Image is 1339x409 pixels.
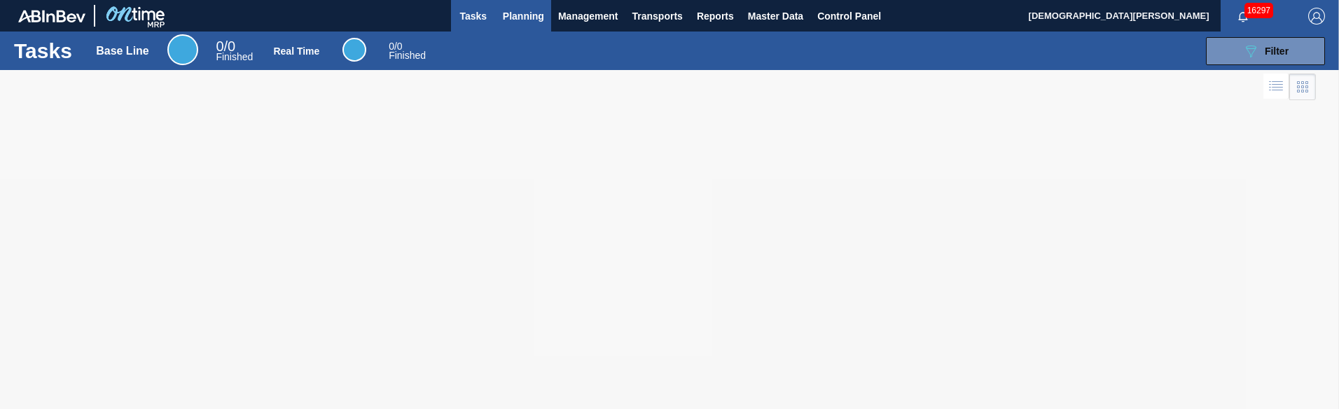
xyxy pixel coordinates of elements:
[1244,3,1273,18] span: 16297
[216,51,253,62] span: Finished
[817,8,881,25] span: Control Panel
[458,8,489,25] span: Tasks
[167,34,198,65] div: Base Line
[389,42,426,60] div: Real Time
[216,39,235,54] span: / 0
[14,43,76,59] h1: Tasks
[1221,6,1265,26] button: Notifications
[1265,46,1289,57] span: Filter
[216,39,223,54] span: 0
[1206,37,1325,65] button: Filter
[389,41,402,52] span: / 0
[18,10,85,22] img: TNhmsLtSVTkK8tSr43FrP2fwEKptu5GPRR3wAAAABJRU5ErkJggg==
[1308,8,1325,25] img: Logout
[558,8,618,25] span: Management
[389,41,394,52] span: 0
[389,50,426,61] span: Finished
[632,8,683,25] span: Transports
[503,8,544,25] span: Planning
[273,46,319,57] div: Real Time
[697,8,734,25] span: Reports
[96,45,149,57] div: Base Line
[342,38,366,62] div: Real Time
[216,41,253,62] div: Base Line
[748,8,803,25] span: Master Data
